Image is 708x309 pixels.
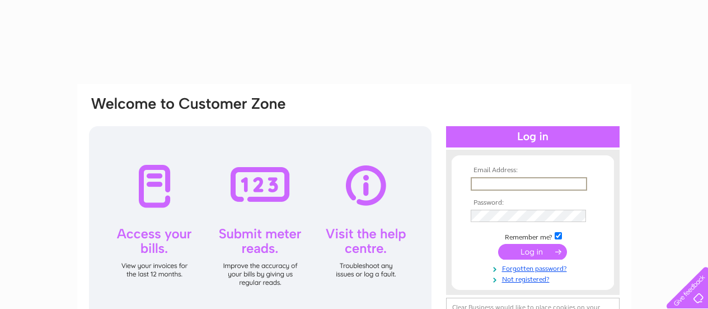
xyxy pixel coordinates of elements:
th: Password: [468,199,598,207]
a: Forgotten password? [471,262,598,273]
td: Remember me? [468,230,598,242]
a: Not registered? [471,273,598,284]
input: Submit [498,244,567,260]
th: Email Address: [468,167,598,174]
